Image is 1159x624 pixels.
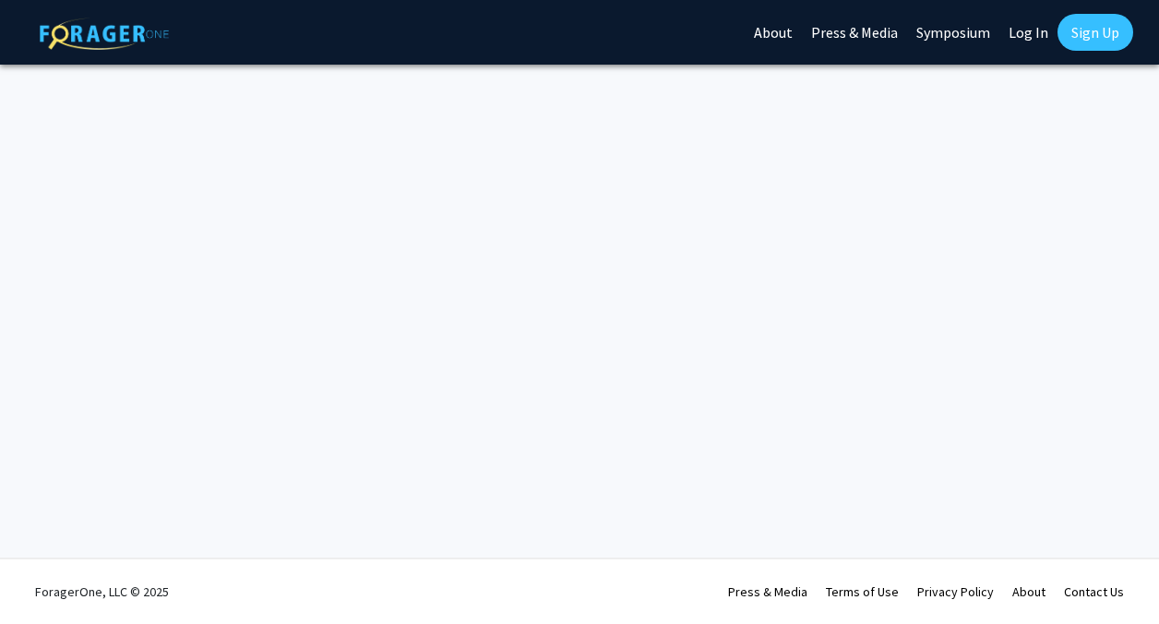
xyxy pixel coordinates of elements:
a: Terms of Use [826,583,899,600]
a: Privacy Policy [917,583,994,600]
a: Sign Up [1057,14,1133,51]
div: ForagerOne, LLC © 2025 [35,559,169,624]
a: Contact Us [1064,583,1124,600]
a: Press & Media [728,583,807,600]
img: ForagerOne Logo [40,18,169,50]
a: About [1012,583,1045,600]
